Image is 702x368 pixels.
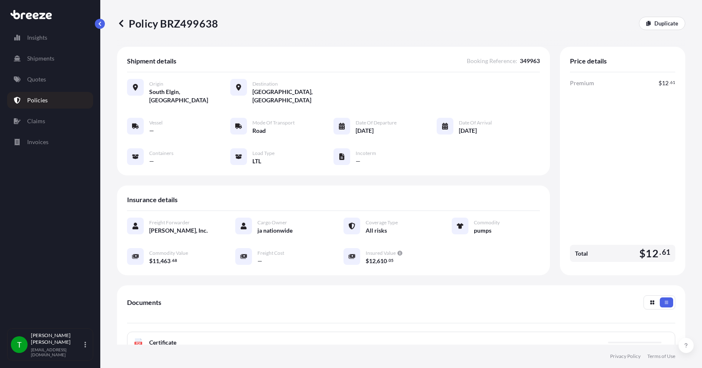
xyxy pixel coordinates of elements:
[252,150,275,157] span: Load Type
[160,258,170,264] span: 463
[670,81,675,84] span: 61
[662,250,670,255] span: 61
[459,119,492,126] span: Date of Arrival
[520,57,540,65] span: 349963
[639,248,646,259] span: $
[117,17,218,30] p: Policy BRZ499638
[149,127,154,135] span: —
[31,347,83,357] p: [EMAIL_ADDRESS][DOMAIN_NAME]
[257,250,284,256] span: Freight Cost
[31,332,83,345] p: [PERSON_NAME] [PERSON_NAME]
[27,117,45,125] p: Claims
[153,258,159,264] span: 11
[377,258,387,264] span: 610
[570,57,607,65] span: Price details
[149,258,153,264] span: $
[669,81,670,84] span: .
[654,19,678,28] p: Duplicate
[252,157,261,165] span: LTL
[366,219,398,226] span: Coverage Type
[356,119,397,126] span: Date of Departure
[7,71,93,88] a: Quotes
[647,353,675,360] a: Terms of Use
[149,219,190,226] span: Freight Forwarder
[149,81,163,87] span: Origin
[376,258,377,264] span: ,
[257,219,287,226] span: Cargo Owner
[27,138,48,146] p: Invoices
[474,226,491,235] span: pumps
[149,226,208,235] span: [PERSON_NAME], Inc.
[662,80,669,86] span: 12
[252,81,278,87] span: Destination
[659,250,661,255] span: .
[366,250,396,256] span: Insured Value
[7,134,93,150] a: Invoices
[7,50,93,67] a: Shipments
[366,258,369,264] span: $
[257,226,292,235] span: ja nationwide
[27,75,46,84] p: Quotes
[467,57,517,65] span: Booking Reference :
[159,258,160,264] span: ,
[27,96,48,104] p: Policies
[356,157,361,165] span: —
[252,127,266,135] span: Road
[257,257,262,265] span: —
[7,113,93,129] a: Claims
[610,353,641,360] a: Privacy Policy
[459,127,477,135] span: [DATE]
[17,340,22,349] span: T
[7,29,93,46] a: Insights
[252,88,333,104] span: [GEOGRAPHIC_DATA], [GEOGRAPHIC_DATA]
[149,157,154,165] span: —
[474,219,500,226] span: Commodity
[149,338,176,347] span: Certificate
[127,298,161,307] span: Documents
[659,80,662,86] span: $
[356,127,374,135] span: [DATE]
[646,248,658,259] span: 12
[149,88,230,104] span: South Elgin, [GEOGRAPHIC_DATA]
[172,259,177,262] span: 68
[366,226,387,235] span: All risks
[639,17,685,30] a: Duplicate
[7,92,93,109] a: Policies
[149,150,173,157] span: Containers
[389,259,394,262] span: 05
[27,54,54,63] p: Shipments
[171,259,172,262] span: .
[136,342,141,345] text: PDF
[369,258,376,264] span: 12
[356,150,376,157] span: Incoterm
[149,250,188,256] span: Commodity Value
[575,249,588,258] span: Total
[252,119,295,126] span: Mode of Transport
[149,119,163,126] span: Vessel
[27,33,47,42] p: Insights
[570,79,594,87] span: Premium
[127,57,176,65] span: Shipment details
[127,195,178,204] span: Insurance details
